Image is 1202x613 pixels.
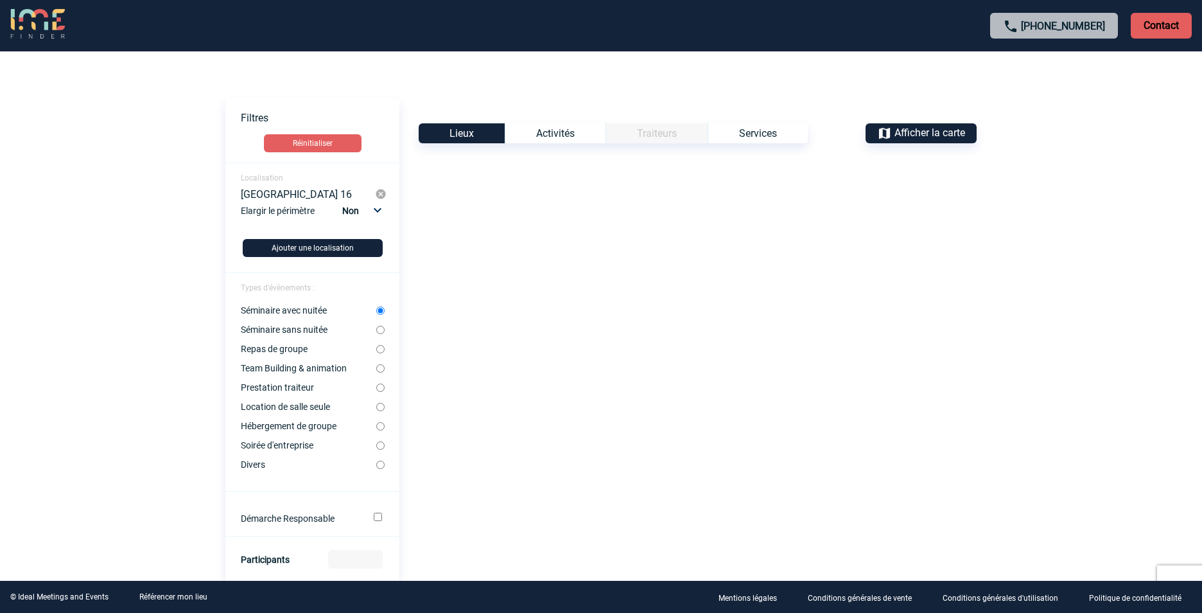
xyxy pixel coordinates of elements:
a: Conditions générales d'utilisation [932,591,1079,603]
p: Filtres [241,112,399,124]
label: Team Building & animation [241,363,376,373]
label: Participants [241,555,290,565]
div: [GEOGRAPHIC_DATA] 16 [241,188,375,200]
span: Afficher la carte [894,127,965,139]
span: Types d'évènements : [241,283,315,292]
label: Divers [241,459,376,470]
label: Repas de groupe [241,344,376,354]
p: Politique de confidentialité [1089,594,1181,603]
div: Activités [505,123,605,143]
div: Lieux [419,123,505,143]
button: Ajouter une localisation [243,239,383,257]
a: Référencer mon lieu [139,592,207,601]
span: Localisation [241,173,283,182]
a: Mentions légales [708,591,797,603]
label: Prestation traiteur [241,382,376,393]
label: Démarche Responsable [241,513,356,524]
div: © Ideal Meetings and Events [10,592,109,601]
div: Services [708,123,808,143]
label: Soirée d'entreprise [241,440,376,450]
p: Contact [1131,13,1192,39]
a: Réinitialiser [225,134,399,152]
label: Séminaire avec nuitée [241,305,376,315]
p: Conditions générales de vente [808,594,912,603]
label: Hébergement de groupe [241,421,376,431]
div: Catégorie non disponible pour le type d’Événement sélectionné [605,123,708,143]
img: call-24-px.png [1003,19,1018,34]
a: Politique de confidentialité [1079,591,1202,603]
a: [PHONE_NUMBER] [1021,20,1105,32]
label: Location de salle seule [241,402,376,412]
p: Mentions légales [719,594,777,603]
div: Elargir le périmètre [241,202,387,229]
img: cancel-24-px-g.png [375,188,387,200]
a: Conditions générales de vente [797,591,932,603]
p: Conditions générales d'utilisation [943,594,1058,603]
button: Réinitialiser [264,134,361,152]
label: Séminaire sans nuitée [241,324,376,335]
input: Démarche Responsable [374,513,382,521]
